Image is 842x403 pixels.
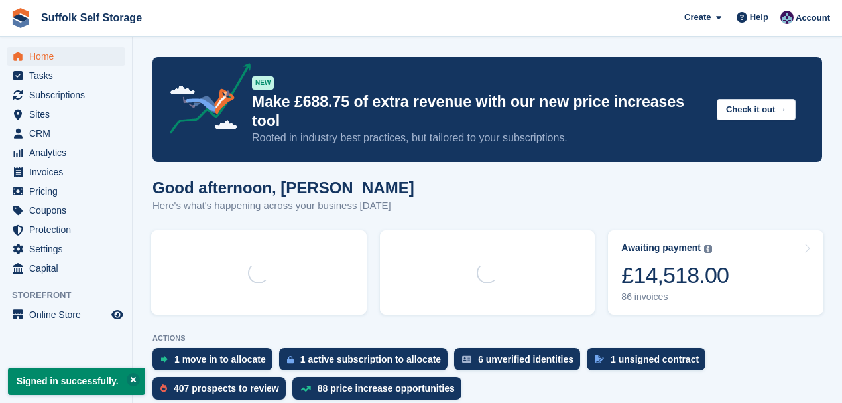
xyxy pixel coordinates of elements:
p: Make £688.75 of extra revenue with our new price increases tool [252,92,706,131]
span: Subscriptions [29,86,109,104]
a: menu [7,220,125,239]
a: menu [7,47,125,66]
a: menu [7,124,125,143]
p: ACTIONS [152,334,822,343]
img: active_subscription_to_allocate_icon-d502201f5373d7db506a760aba3b589e785aa758c864c3986d89f69b8ff3... [287,355,294,364]
img: verify_identity-adf6edd0f0f0b5bbfe63781bf79b02c33cf7c696d77639b501bdc392416b5a36.svg [462,355,471,363]
img: prospect-51fa495bee0391a8d652442698ab0144808aea92771e9ea1ae160a38d050c398.svg [160,384,167,392]
img: contract_signature_icon-13c848040528278c33f63329250d36e43548de30e8caae1d1a13099fd9432cc5.svg [595,355,604,363]
p: Signed in successfully. [8,368,145,395]
span: Capital [29,259,109,278]
a: menu [7,163,125,181]
a: menu [7,105,125,123]
span: Invoices [29,163,109,181]
div: 1 unsigned contract [611,354,699,364]
span: Help [750,11,768,24]
a: menu [7,240,125,258]
div: 86 invoices [621,291,729,303]
span: Analytics [29,143,109,162]
img: price-adjustments-announcement-icon-8257ccfd72463d97f412b2fc003d46551f7dbcb40ab6d574587a9cd5c0d94... [158,63,251,139]
a: 1 active subscription to allocate [279,348,454,377]
p: Here's what's happening across your business [DATE] [152,199,414,214]
a: Suffolk Self Storage [36,7,147,29]
span: Storefront [12,289,132,302]
span: Protection [29,220,109,239]
div: 407 prospects to review [174,383,279,394]
span: Online Store [29,305,109,324]
div: £14,518.00 [621,262,729,289]
a: 6 unverified identities [454,348,587,377]
a: 1 move in to allocate [152,348,279,377]
span: Account [796,11,830,25]
a: Preview store [109,307,125,323]
div: 1 active subscription to allocate [300,354,441,364]
span: Home [29,47,109,66]
a: menu [7,66,125,85]
span: Sites [29,105,109,123]
img: move_ins_to_allocate_icon-fdf77a2bb77ea45bf5b3d319d69a93e2d87916cf1d5bf7949dd705db3b84f3ca.svg [160,355,168,363]
a: menu [7,305,125,324]
a: menu [7,86,125,104]
a: 1 unsigned contract [587,348,712,377]
div: 1 move in to allocate [174,354,266,364]
button: Check it out → [717,99,796,121]
span: Settings [29,240,109,258]
span: CRM [29,124,109,143]
span: Pricing [29,182,109,201]
a: menu [7,143,125,162]
span: Create [684,11,711,24]
img: William Notcutt [780,11,794,24]
span: Tasks [29,66,109,85]
img: stora-icon-8386f47178a22dfd0bd8f6a31ec36ba5ce8667c1dd55bd0f319d3a0aa187defe.svg [11,8,30,28]
div: 6 unverified identities [478,354,573,364]
div: 88 price increase opportunities [318,383,455,394]
a: menu [7,201,125,220]
a: Awaiting payment £14,518.00 86 invoices [608,230,823,315]
a: menu [7,182,125,201]
span: Coupons [29,201,109,220]
img: price_increase_opportunities-93ffe204e8149a01c8c9dc8f82e8f89637d9d84a8eef4429ea346261dce0b2c0.svg [300,386,311,392]
div: NEW [252,76,274,90]
img: icon-info-grey-7440780725fd019a000dd9b08b2336e03edf1995a4989e88bcd33f0948082b44.svg [704,245,712,253]
h1: Good afternoon, [PERSON_NAME] [152,179,414,197]
a: menu [7,259,125,278]
div: Awaiting payment [621,242,701,254]
p: Rooted in industry best practices, but tailored to your subscriptions. [252,131,706,145]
